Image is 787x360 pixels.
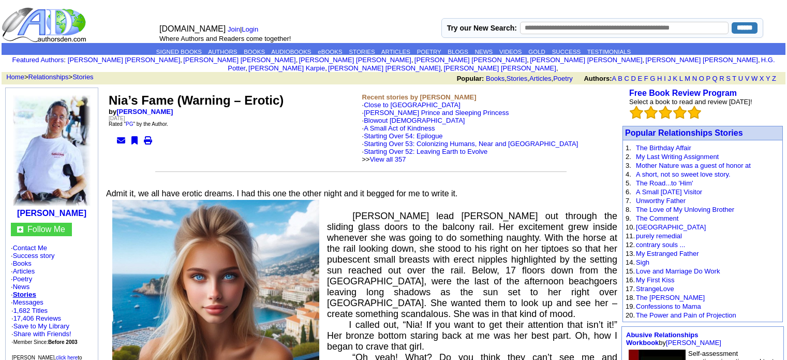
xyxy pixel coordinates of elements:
[626,294,635,301] font: 18.
[673,75,678,82] a: K
[552,49,581,55] a: SUCCESS
[13,95,91,206] img: 3918.JPG
[126,121,133,127] a: PG
[626,276,635,284] font: 16.
[626,179,631,187] font: 5.
[486,75,504,82] a: Books
[626,311,635,319] font: 20.
[636,223,706,231] a: [GEOGRAPHIC_DATA]
[626,162,631,169] font: 3.
[626,331,721,347] font: by
[109,121,168,127] font: Rated " " by the Author.
[626,267,635,275] font: 15.
[109,116,125,121] font: [DATE]
[659,106,672,119] img: bigemptystars.png
[417,49,441,55] a: POETRY
[11,322,71,345] font: · · ·
[626,250,635,257] font: 13.
[362,148,488,163] font: · >>
[228,25,262,33] font: |
[499,49,522,55] a: VIDEOS
[48,339,78,345] b: Before 2003
[2,7,88,43] img: logo_ad.gif
[183,56,295,64] a: [PERSON_NAME] [PERSON_NAME]
[664,75,666,82] a: I
[228,25,240,33] a: Join
[242,25,258,33] a: Login
[636,241,685,249] a: contrary souls ...
[318,49,342,55] a: eBOOKS
[612,75,616,82] a: A
[688,106,701,119] img: bigemptystars.png
[364,109,509,117] a: [PERSON_NAME] Prince and Sleeping Princess
[299,56,411,64] a: [PERSON_NAME] [PERSON_NAME]
[751,75,758,82] a: W
[159,24,226,33] font: [DOMAIN_NAME]
[156,49,202,55] a: SIGNED BOOKS
[630,106,643,119] img: bigemptystars.png
[530,56,642,64] a: [PERSON_NAME] [PERSON_NAME]
[626,258,635,266] font: 14.
[12,56,65,64] font: :
[679,75,683,82] a: L
[584,75,612,82] b: Authors:
[109,93,284,107] font: Nia’s Fame (Warning – Erotic)
[364,132,442,140] a: Starting Over 54: Epilogue
[13,283,30,291] a: News
[636,276,674,284] a: My First Kiss
[626,223,635,231] font: 10.
[625,128,743,137] font: Popular Relationships Stories
[362,124,578,163] font: ·
[650,75,655,82] a: G
[13,307,48,314] a: 1,682 Titles
[636,153,719,161] a: My Last Writing Assignment
[13,330,71,338] a: Share with Friends!
[11,298,43,306] font: ·
[636,311,736,319] a: The Power and Pain of Projection
[6,73,24,81] a: Home
[106,189,457,198] font: Admit it, we all have erotic dreams. I had this one the other night and it begged for me to write...
[636,285,674,293] a: StrangeLove
[362,101,578,163] font: ·
[11,307,78,345] font: · ·
[636,258,649,266] a: Sigh
[68,56,180,64] a: [PERSON_NAME] [PERSON_NAME]
[13,339,78,345] font: Member Since:
[442,66,443,71] font: i
[657,75,662,82] a: H
[13,314,62,322] a: 17,406 Reviews
[381,49,410,55] a: ARTICLES
[626,197,631,205] font: 7.
[636,267,720,275] a: Love and Marriage Do Work
[738,75,743,82] a: U
[631,75,635,82] a: D
[208,49,237,55] a: AUTHORS
[587,49,631,55] a: TESTIMONIALS
[637,75,642,82] a: E
[618,75,622,82] a: B
[28,73,69,81] a: Relationships
[228,56,775,72] a: H.G. Potter
[766,75,770,82] a: Y
[68,56,775,72] font: , , , , , , , , , ,
[414,56,527,64] a: [PERSON_NAME] [PERSON_NAME]
[370,155,406,163] a: View all 357
[673,106,687,119] img: bigemptystars.png
[507,75,527,82] a: Stories
[328,64,440,72] a: [PERSON_NAME] [PERSON_NAME]
[13,244,47,252] a: Contact Me
[626,331,698,347] a: Abusive Relationships Workbook
[636,197,686,205] a: Unworthy Father
[626,241,635,249] font: 12.
[529,75,552,82] a: Articles
[364,148,487,155] a: Starting Over 52: Leaving Earth to Evolve
[626,285,635,293] font: 17.
[72,73,93,81] a: Stories
[636,294,705,301] a: The [PERSON_NAME]
[247,66,248,71] font: i
[644,57,645,63] font: i
[624,75,629,82] a: C
[362,109,578,163] font: ·
[413,57,414,63] font: i
[13,291,36,298] a: Stories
